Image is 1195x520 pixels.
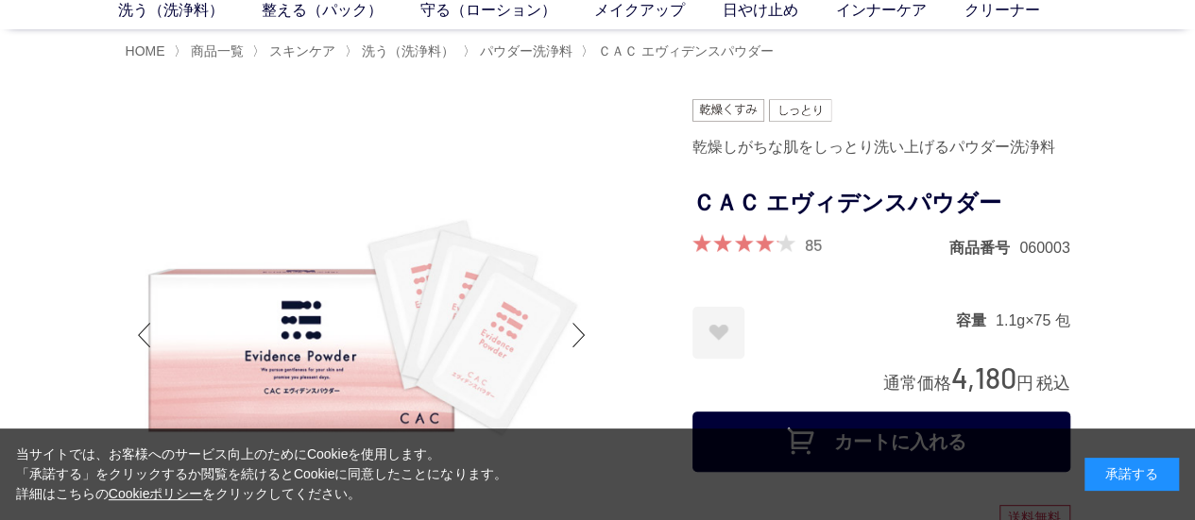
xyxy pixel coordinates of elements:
a: HOME [126,43,165,59]
span: 洗う（洗浄料） [362,43,454,59]
h1: ＣＡＣ エヴィデンスパウダー [692,182,1070,225]
div: 乾燥しがちな肌をしっとり洗い上げるパウダー洗浄料 [692,131,1070,163]
a: 85 [805,234,822,255]
span: 通常価格 [883,374,951,393]
span: 商品一覧 [191,43,244,59]
li: 〉 [581,42,778,60]
span: 4,180 [951,360,1016,394]
li: 〉 [174,42,248,60]
span: スキンケア [269,43,335,59]
button: カートに入れる [692,411,1070,472]
dt: 商品番号 [949,238,1019,258]
div: 当サイトでは、お客様へのサービス向上のためにCookieを使用します。 「承諾する」をクリックするか閲覧を続けるとCookieに同意したことになります。 詳細はこちらの をクリックしてください。 [16,445,507,504]
dt: 容量 [956,310,996,330]
a: 商品一覧 [187,43,244,59]
a: Cookieポリシー [109,486,203,501]
a: パウダー洗浄料 [476,43,572,59]
a: ＣＡＣ エヴィデンスパウダー [594,43,774,59]
a: スキンケア [265,43,335,59]
img: 乾燥くすみ [692,99,765,122]
div: Next slide [560,297,598,373]
span: ＣＡＣ エヴィデンスパウダー [598,43,774,59]
li: 〉 [252,42,340,60]
div: 承諾する [1084,458,1179,491]
a: 洗う（洗浄料） [358,43,454,59]
li: 〉 [463,42,577,60]
a: お気に入りに登録する [692,307,744,359]
li: 〉 [345,42,459,60]
dd: 1.1g×75 包 [996,310,1070,330]
dd: 060003 [1019,238,1069,258]
span: 税込 [1036,374,1070,393]
div: Previous slide [126,297,163,373]
span: 円 [1016,374,1033,393]
img: しっとり [769,99,831,122]
span: パウダー洗浄料 [480,43,572,59]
